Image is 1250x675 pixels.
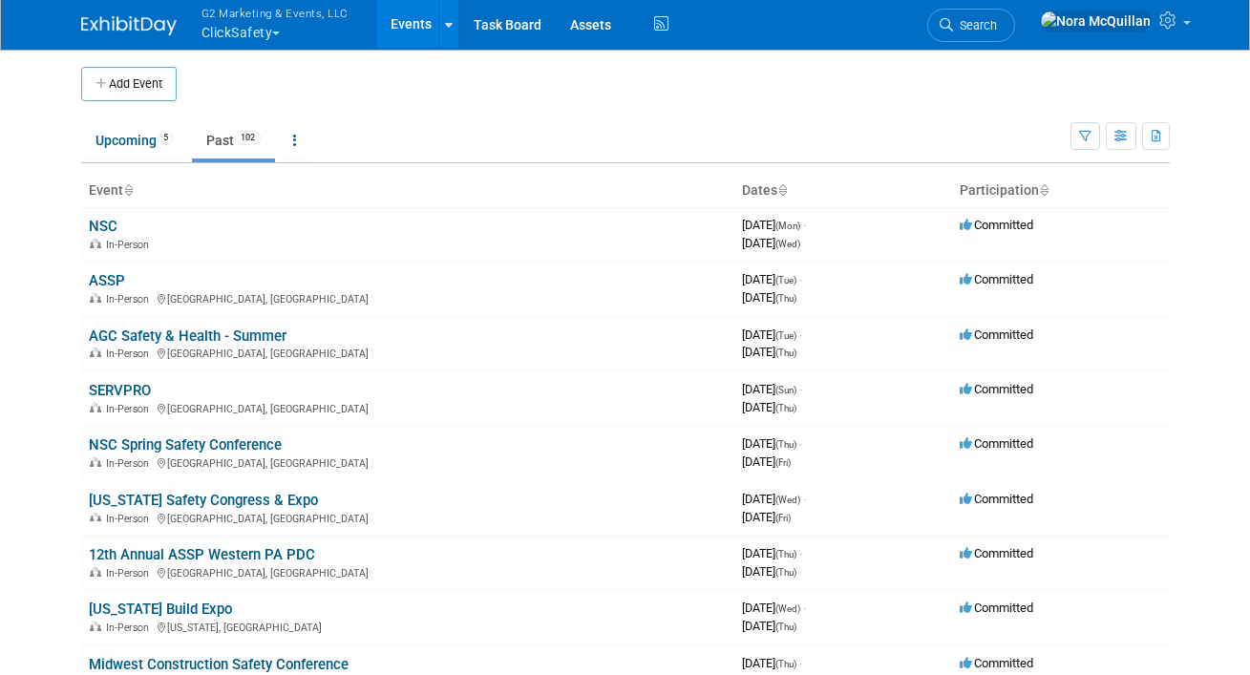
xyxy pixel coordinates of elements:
span: In-Person [106,457,155,470]
span: In-Person [106,622,155,634]
img: In-Person Event [90,622,101,631]
div: [GEOGRAPHIC_DATA], [GEOGRAPHIC_DATA] [89,345,727,360]
span: - [799,272,802,286]
img: In-Person Event [90,403,101,412]
span: (Thu) [775,567,796,578]
span: (Mon) [775,221,800,231]
th: Participation [952,175,1170,207]
div: [GEOGRAPHIC_DATA], [GEOGRAPHIC_DATA] [89,290,727,306]
div: [GEOGRAPHIC_DATA], [GEOGRAPHIC_DATA] [89,510,727,525]
span: (Fri) [775,513,791,523]
th: Dates [734,175,952,207]
span: [DATE] [742,345,796,359]
img: In-Person Event [90,293,101,303]
span: [DATE] [742,382,802,396]
span: [DATE] [742,400,796,414]
span: [DATE] [742,272,802,286]
span: In-Person [106,513,155,525]
span: (Wed) [775,239,800,249]
span: Committed [960,218,1033,232]
span: (Thu) [775,439,796,450]
span: Committed [960,382,1033,396]
a: Midwest Construction Safety Conference [89,656,349,673]
span: [DATE] [742,327,802,342]
span: (Thu) [775,549,796,559]
span: In-Person [106,239,155,251]
span: (Fri) [775,457,791,468]
span: [DATE] [742,619,796,633]
a: AGC Safety & Health - Summer [89,327,286,345]
span: In-Person [106,567,155,580]
span: [DATE] [742,236,800,250]
span: [DATE] [742,436,802,451]
span: [DATE] [742,601,806,615]
span: (Thu) [775,659,796,669]
a: Past102 [192,122,275,158]
a: Sort by Participation Type [1039,182,1049,198]
span: (Thu) [775,403,796,413]
span: G2 Marketing & Events, LLC [201,3,349,23]
span: - [799,656,802,670]
div: [GEOGRAPHIC_DATA], [GEOGRAPHIC_DATA] [89,400,727,415]
span: (Sun) [775,385,796,395]
span: In-Person [106,403,155,415]
span: - [803,218,806,232]
span: Committed [960,656,1033,670]
span: [DATE] [742,510,791,524]
span: (Wed) [775,495,800,505]
span: (Thu) [775,348,796,358]
span: 5 [158,131,174,145]
img: In-Person Event [90,239,101,248]
a: Upcoming5 [81,122,188,158]
span: Committed [960,601,1033,615]
a: SERVPRO [89,382,151,399]
span: [DATE] [742,492,806,506]
span: Committed [960,436,1033,451]
div: [US_STATE], [GEOGRAPHIC_DATA] [89,619,727,634]
a: 12th Annual ASSP Western PA PDC [89,546,315,563]
img: In-Person Event [90,457,101,467]
span: [DATE] [742,218,806,232]
img: Nora McQuillan [1040,11,1152,32]
a: [US_STATE] Safety Congress & Expo [89,492,318,509]
img: ExhibitDay [81,16,177,35]
a: NSC Spring Safety Conference [89,436,282,454]
span: (Tue) [775,275,796,285]
span: [DATE] [742,454,791,469]
span: Committed [960,546,1033,560]
div: [GEOGRAPHIC_DATA], [GEOGRAPHIC_DATA] [89,564,727,580]
span: - [803,492,806,506]
span: - [799,436,802,451]
img: In-Person Event [90,567,101,577]
img: In-Person Event [90,348,101,357]
span: (Tue) [775,330,796,341]
img: In-Person Event [90,513,101,522]
div: [GEOGRAPHIC_DATA], [GEOGRAPHIC_DATA] [89,454,727,470]
span: Committed [960,492,1033,506]
a: Sort by Event Name [123,182,133,198]
span: [DATE] [742,546,802,560]
a: NSC [89,218,117,235]
span: 102 [235,131,261,145]
span: - [799,546,802,560]
span: Committed [960,327,1033,342]
a: ASSP [89,272,125,289]
span: - [799,382,802,396]
a: [US_STATE] Build Expo [89,601,232,618]
span: (Wed) [775,603,800,614]
span: Search [953,18,997,32]
span: - [799,327,802,342]
span: (Thu) [775,293,796,304]
span: In-Person [106,348,155,360]
a: Search [927,9,1015,42]
button: Add Event [81,67,177,101]
a: Sort by Start Date [777,182,787,198]
span: [DATE] [742,290,796,305]
span: (Thu) [775,622,796,632]
span: - [803,601,806,615]
span: [DATE] [742,564,796,579]
span: [DATE] [742,656,802,670]
span: In-Person [106,293,155,306]
span: Committed [960,272,1033,286]
th: Event [81,175,734,207]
